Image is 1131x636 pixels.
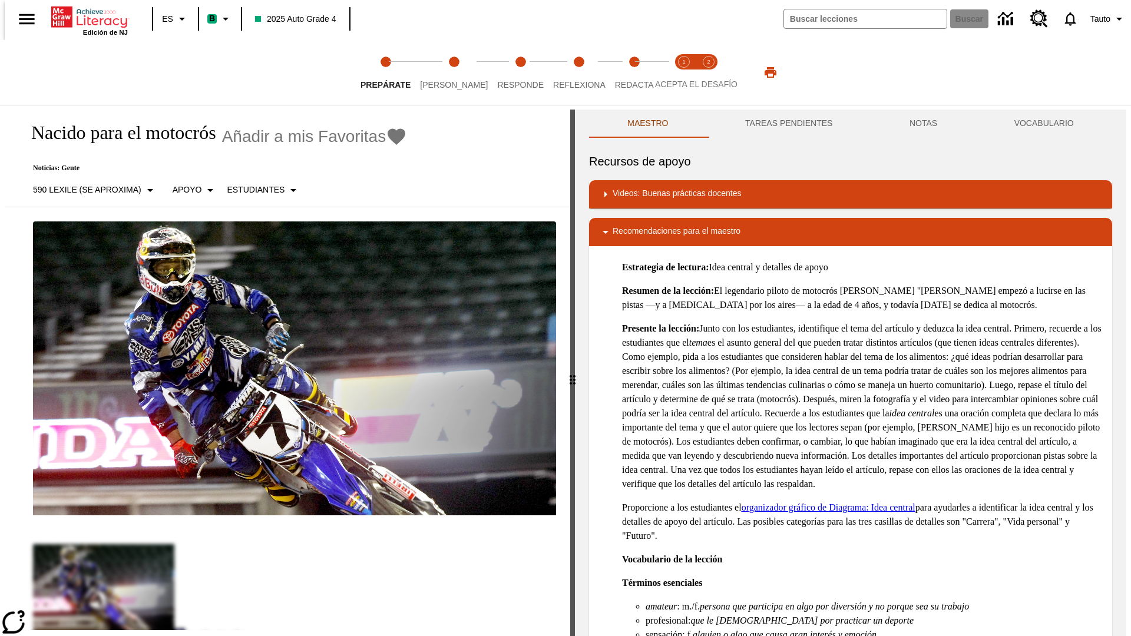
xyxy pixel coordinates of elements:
li: profesional: [646,614,1103,628]
span: Prepárate [361,80,411,90]
button: Lee step 2 of 5 [411,40,497,105]
em: que le [DEMOGRAPHIC_DATA] por practicar un deporte [690,615,914,625]
strong: Presente la lección: [622,323,699,333]
button: Seleccionar estudiante [222,180,305,201]
p: Proporcione a los estudiantes el para ayudarles a identificar la idea central y los detalles de a... [622,501,1103,543]
a: organizador gráfico de Diagrama: Idea central [742,502,915,512]
h6: Recursos de apoyo [589,152,1112,171]
button: Redacta step 5 of 5 [606,40,663,105]
button: Acepta el desafío contesta step 2 of 2 [692,40,726,105]
button: Reflexiona step 4 of 5 [544,40,615,105]
div: activity [575,110,1126,636]
p: Noticias: Gente [19,164,407,173]
span: Tauto [1090,13,1110,25]
span: B [209,11,215,26]
strong: Vocabulario de la lección [622,554,723,564]
div: Videos: Buenas prácticas docentes [589,180,1112,208]
button: Responde step 3 of 5 [488,40,553,105]
h1: Nacido para el motocrós [19,122,216,144]
em: tema [689,337,707,347]
a: Centro de recursos, Se abrirá en una pestaña nueva. [1023,3,1055,35]
p: El legendario piloto de motocrós [PERSON_NAME] "[PERSON_NAME] empezó a lucirse en las pistas —y a... [622,284,1103,312]
span: Reflexiona [553,80,606,90]
button: Perfil/Configuración [1086,8,1131,29]
button: VOCABULARIO [975,110,1112,138]
strong: Estrategia de lectura: [622,262,709,272]
em: idea central [889,408,935,418]
div: Portada [51,4,128,36]
button: Maestro [589,110,707,138]
span: 2025 Auto Grade 4 [255,13,336,25]
button: Añadir a mis Favoritas - Nacido para el motocrós [222,126,408,147]
strong: Resumen de la lección: [622,286,714,296]
button: Prepárate step 1 of 5 [351,40,420,105]
span: ES [162,13,173,25]
button: Lenguaje: ES, Selecciona un idioma [157,8,194,29]
span: Redacta [615,80,654,90]
p: Videos: Buenas prácticas docentes [613,187,741,201]
div: reading [5,110,570,630]
text: 1 [682,59,685,65]
div: Pulsa la tecla de intro o la barra espaciadora y luego presiona las flechas de derecha e izquierd... [570,110,575,636]
div: Instructional Panel Tabs [589,110,1112,138]
strong: Términos esenciales [622,578,702,588]
em: persona que participa en algo por diversión y no porque sea su trabajo [700,601,969,611]
button: Boost El color de la clase es verde menta. Cambiar el color de la clase. [203,8,237,29]
a: Centro de información [991,3,1023,35]
text: 2 [707,59,710,65]
div: Recomendaciones para el maestro [589,218,1112,246]
p: Apoyo [173,184,202,196]
p: Estudiantes [227,184,285,196]
button: Imprimir [752,62,789,83]
a: Notificaciones [1055,4,1086,34]
input: Buscar campo [784,9,947,28]
button: Seleccione Lexile, 590 Lexile (Se aproxima) [28,180,162,201]
span: [PERSON_NAME] [420,80,488,90]
em: amateur [646,601,677,611]
button: Tipo de apoyo, Apoyo [168,180,223,201]
p: Recomendaciones para el maestro [613,225,740,239]
span: Edición de NJ [83,29,128,36]
span: Responde [497,80,544,90]
li: : m./f. [646,599,1103,614]
button: Acepta el desafío lee step 1 of 2 [667,40,701,105]
button: TAREAS PENDIENTES [707,110,871,138]
p: Idea central y detalles de apoyo [622,260,1103,274]
p: Junto con los estudiantes, identifique el tema del artículo y deduzca la idea central. Primero, r... [622,322,1103,491]
button: NOTAS [871,110,976,138]
span: ACEPTA EL DESAFÍO [655,79,738,89]
button: Abrir el menú lateral [9,2,44,37]
img: El corredor de motocrós James Stewart vuela por los aires en su motocicleta de montaña [33,221,556,516]
p: 590 Lexile (Se aproxima) [33,184,141,196]
span: Añadir a mis Favoritas [222,127,386,146]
